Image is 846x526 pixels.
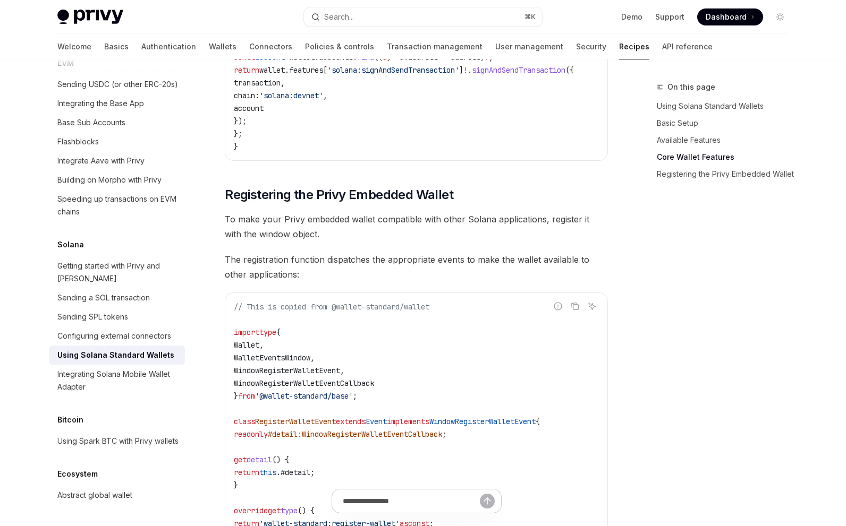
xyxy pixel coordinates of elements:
[304,7,542,27] button: Open search
[247,455,272,464] span: detail
[57,291,150,304] div: Sending a SOL transaction
[49,94,185,113] a: Integrating the Base App
[57,154,145,167] div: Integrate Aave with Privy
[323,91,327,100] span: ,
[234,116,247,126] span: });
[621,12,642,22] a: Demo
[706,12,747,22] span: Dashboard
[234,455,247,464] span: get
[353,53,357,62] span: .
[57,238,84,251] h5: Solana
[234,65,259,75] span: return
[472,65,565,75] span: signAndSendTransaction
[255,391,353,401] span: '@wallet-standard/base'
[565,65,574,75] span: ({
[234,327,259,337] span: import
[57,413,83,426] h5: Bitcoin
[480,494,495,508] button: Send message
[259,91,323,100] span: 'solana:devnet'
[272,455,289,464] span: () {
[57,468,98,480] h5: Ecosystem
[234,104,264,113] span: account
[662,34,713,59] a: API reference
[551,299,565,313] button: Report incorrect code
[57,260,179,285] div: Getting started with Privy and [PERSON_NAME]
[489,53,493,62] span: ;
[49,365,185,396] a: Integrating Solana Mobile Wallet Adapter
[697,8,763,25] a: Dashboard
[255,417,336,426] span: RegisterWalletEvent
[49,151,185,170] a: Integrate Aave with Privy
[524,13,536,21] span: ⌘ K
[357,53,374,62] span: find
[391,53,400,62] span: =>
[49,307,185,326] a: Sending SPL tokens
[49,326,185,346] a: Configuring external connectors
[49,75,185,94] a: Sending USDC (or other ERC-20s)
[49,113,185,132] a: Base Sub Accounts
[57,34,91,59] a: Welcome
[57,349,174,361] div: Using Solana Standard Wallets
[234,429,268,439] span: readonly
[387,53,391,62] span: )
[57,311,128,323] div: Sending SPL tokens
[225,212,608,242] span: To make your Privy embedded wallet compatible with other Solana applications, register it with th...
[281,78,285,88] span: ,
[259,340,264,350] span: ,
[619,34,649,59] a: Recipes
[343,489,480,513] input: Ask a question...
[383,53,387,62] span: a
[49,288,185,307] a: Sending a SOL transaction
[387,417,429,426] span: implements
[536,417,540,426] span: {
[234,366,340,375] span: WindowRegisterWalletEvent
[404,53,408,62] span: .
[463,65,468,75] span: !
[57,174,162,186] div: Building on Morpho with Privy
[57,135,99,148] div: Flashblocks
[57,78,178,91] div: Sending USDC (or other ERC-20s)
[234,129,242,139] span: };
[276,468,281,477] span: .
[285,65,289,75] span: .
[49,256,185,288] a: Getting started with Privy and [PERSON_NAME]
[57,10,123,24] img: light logo
[57,116,125,129] div: Base Sub Accounts
[310,353,315,363] span: ,
[366,417,387,426] span: Event
[387,34,483,59] a: Transaction management
[298,429,302,439] span: :
[234,353,310,363] span: WalletEventsWindow
[238,391,255,401] span: from
[57,489,132,502] div: Abstract global wallet
[234,142,238,151] span: }
[259,65,285,75] span: wallet
[442,429,446,439] span: ;
[657,132,797,149] a: Available Features
[234,417,255,426] span: class
[459,65,463,75] span: ]
[276,327,281,337] span: {
[655,12,684,22] a: Support
[429,417,536,426] span: WindowRegisterWalletEvent
[480,53,485,62] span: )
[336,417,366,426] span: extends
[324,11,354,23] div: Search...
[234,340,259,350] span: Wallet
[302,429,442,439] span: WindowRegisterWalletEventCallback
[57,193,179,218] div: Speeding up transactions on EVM chains
[234,91,259,100] span: chain:
[451,53,480,62] span: address
[289,53,315,62] span: wallet
[353,391,357,401] span: ;
[657,166,797,183] a: Registering the Privy Embedded Wallet
[49,346,185,365] a: Using Solana Standard Wallets
[667,81,715,93] span: On this page
[259,468,276,477] span: this
[327,65,459,75] span: 'solana:signAndSendTransaction'
[255,53,285,62] span: account
[57,330,171,342] div: Configuring external connectors
[234,480,238,490] span: }
[319,53,353,62] span: accounts
[57,97,144,110] div: Integrating the Base App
